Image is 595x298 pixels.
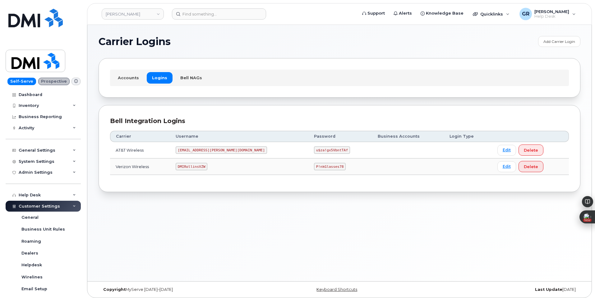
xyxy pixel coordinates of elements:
[314,163,346,170] code: P!nkGlasses78
[444,131,492,142] th: Login Type
[110,142,170,158] td: AT&T Wireless
[99,287,259,292] div: MyServe [DATE]–[DATE]
[110,117,569,126] div: Bell Integration Logins
[176,163,207,170] code: DMIRollinsVZW
[519,144,543,156] button: Delete
[314,146,350,154] code: u$za!gx5VbntTAf
[175,72,207,83] a: Bell NAGs
[113,72,144,83] a: Accounts
[99,37,171,46] span: Carrier Logins
[170,131,308,142] th: Username
[308,131,372,142] th: Password
[110,131,170,142] th: Carrier
[524,164,538,170] span: Delete
[519,161,543,172] button: Delete
[497,161,516,172] a: Edit
[497,145,516,156] a: Edit
[538,36,580,47] a: Add Carrier Login
[535,287,562,292] strong: Last Update
[316,287,357,292] a: Keyboard Shortcuts
[103,287,126,292] strong: Copyright
[147,72,173,83] a: Logins
[524,147,538,153] span: Delete
[420,287,580,292] div: [DATE]
[372,131,444,142] th: Business Accounts
[176,146,267,154] code: [EMAIL_ADDRESS][PERSON_NAME][DOMAIN_NAME]
[110,158,170,175] td: Verizon Wireless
